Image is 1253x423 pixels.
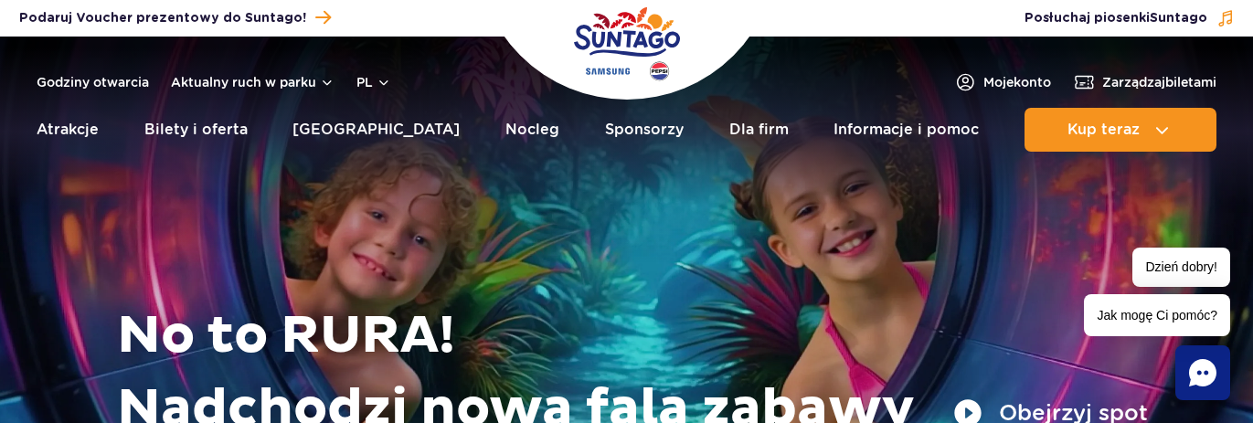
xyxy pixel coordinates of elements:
[1067,122,1140,138] span: Kup teraz
[37,108,99,152] a: Atrakcje
[505,108,559,152] a: Nocleg
[1073,71,1216,93] a: Zarządzajbiletami
[1132,248,1230,287] span: Dzień dobry!
[954,71,1051,93] a: Mojekonto
[1175,345,1230,400] div: Chat
[171,75,334,90] button: Aktualny ruch w parku
[1025,108,1216,152] button: Kup teraz
[834,108,979,152] a: Informacje i pomoc
[983,73,1051,91] span: Moje konto
[19,9,306,27] span: Podaruj Voucher prezentowy do Suntago!
[356,73,391,91] button: pl
[37,73,149,91] a: Godziny otwarcia
[1025,9,1235,27] button: Posłuchaj piosenkiSuntago
[292,108,460,152] a: [GEOGRAPHIC_DATA]
[1025,9,1207,27] span: Posłuchaj piosenki
[144,108,248,152] a: Bilety i oferta
[1150,12,1207,25] span: Suntago
[1102,73,1216,91] span: Zarządzaj biletami
[605,108,684,152] a: Sponsorzy
[19,5,331,30] a: Podaruj Voucher prezentowy do Suntago!
[1084,294,1230,336] span: Jak mogę Ci pomóc?
[729,108,789,152] a: Dla firm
